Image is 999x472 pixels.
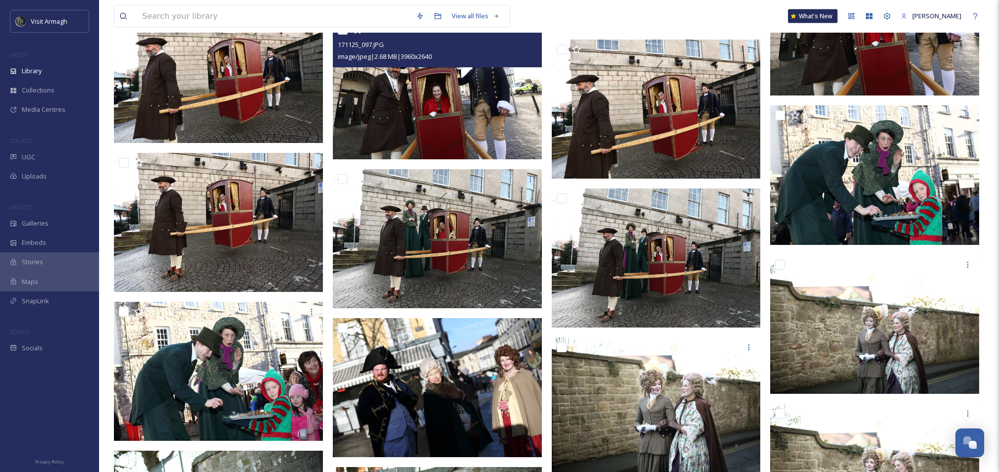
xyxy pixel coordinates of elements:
img: 171125_084.JPG [770,255,979,394]
img: 171125_089.JPG [114,302,323,441]
img: 171125_097.JPG [333,20,542,159]
a: View all files [447,6,505,26]
button: Open Chat [955,428,984,457]
span: SOCIALS [10,328,30,335]
span: Galleries [22,219,49,228]
span: Privacy Policy [35,459,64,465]
img: 171125_093.JPG [114,153,323,292]
img: 171125_088.JPG [333,318,542,458]
span: 171125_097.JPG [338,40,384,49]
img: 171125_090.JPG [770,105,979,245]
a: Privacy Policy [35,455,64,467]
img: 171125_094.JPG [552,40,761,179]
img: 171125_092.JPG [552,189,761,328]
span: image/jpeg | 2.68 MB | 3960 x 2640 [338,52,432,61]
img: 171125_095.JPG [114,3,323,143]
span: Socials [22,343,43,353]
span: Maps [22,277,38,286]
span: Uploads [22,172,47,181]
span: UGC [22,152,35,162]
input: Search your library [137,5,411,27]
img: THE-FIRST-PLACE-VISIT-ARMAGH.COM-BLACK.jpg [16,16,26,26]
span: Visit Armagh [31,17,67,26]
span: Stories [22,257,43,267]
a: What's New [788,9,838,23]
a: [PERSON_NAME] [896,6,966,26]
span: MEDIA [10,51,27,58]
span: Media Centres [22,105,65,114]
span: [PERSON_NAME] [912,11,961,20]
span: SnapLink [22,296,49,306]
span: Embeds [22,238,46,247]
span: WIDGETS [10,203,33,211]
span: COLLECT [10,137,31,144]
span: Library [22,66,42,76]
span: Collections [22,86,54,95]
img: 171125_091.JPG [333,169,542,308]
